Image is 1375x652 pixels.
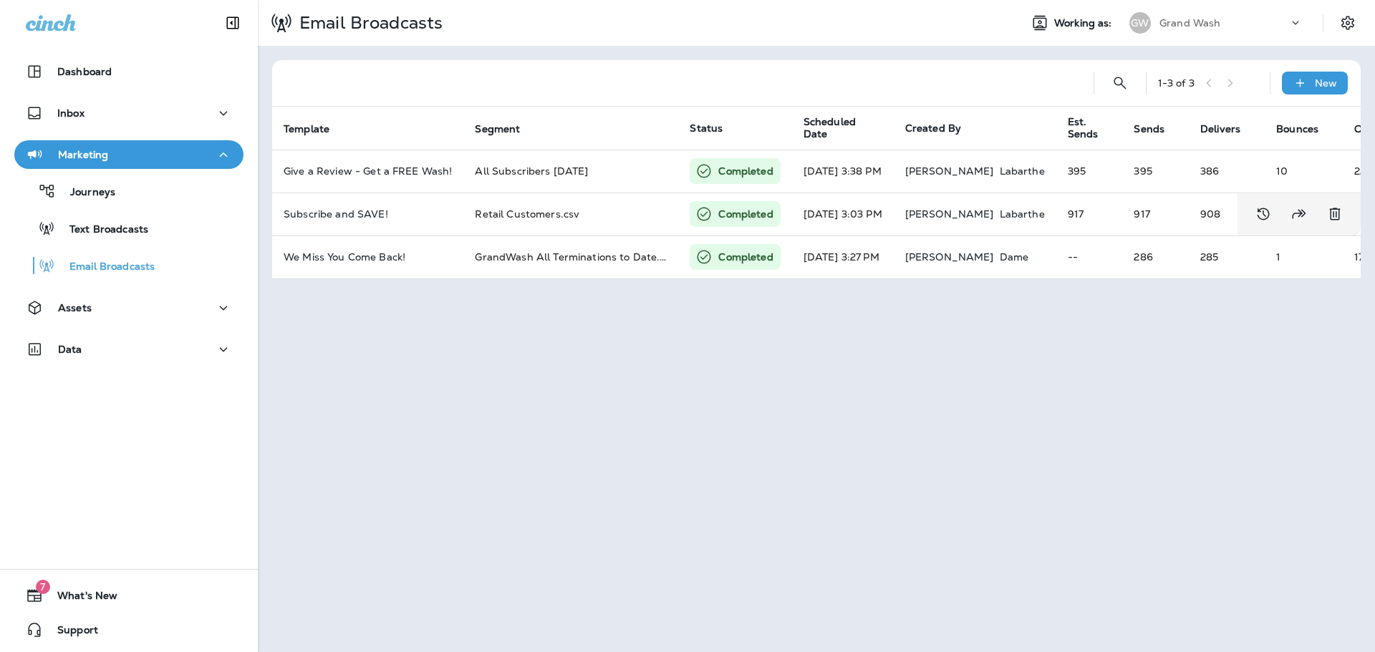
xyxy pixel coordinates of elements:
[1129,12,1151,34] div: GW
[1189,235,1265,278] td: 285
[1106,69,1134,97] button: Search Email Broadcasts
[1335,10,1361,36] button: Settings
[905,165,994,177] p: [PERSON_NAME]
[1354,250,1369,263] span: Open rate:60% (Opens/Sends)
[284,165,452,177] p: Give a Review - Get a FREE Wash!
[1000,251,1029,263] p: Dame
[1134,123,1164,135] span: Sends
[1189,193,1265,235] td: 908
[58,344,82,355] p: Data
[1285,200,1313,228] button: Resend Broadcast to a segment of recipients
[55,223,148,237] p: Text Broadcasts
[1158,77,1195,89] div: 1 - 3 of 3
[792,235,894,278] td: [DATE] 3:27 PM
[1189,150,1265,193] td: 386
[718,164,773,178] p: Completed
[905,251,994,263] p: [PERSON_NAME]
[43,590,117,607] span: What's New
[1122,235,1189,278] td: 286
[1056,193,1123,235] td: 917
[718,207,773,221] p: Completed
[1068,116,1099,140] span: Est. Sends
[1000,165,1045,177] p: Labarthe
[1056,235,1123,278] td: --
[475,208,579,220] span: Retail Customers.csv
[792,150,894,193] td: [DATE] 3:38 PM
[804,116,869,140] span: Scheduled Date
[1276,123,1318,135] span: Bounces
[36,580,50,594] span: 7
[58,302,92,313] p: Assets
[1159,17,1220,29] p: Grand Wash
[475,123,520,135] span: Segment
[284,123,329,135] span: Template
[58,149,108,160] p: Marketing
[1315,77,1337,89] p: New
[284,208,452,220] p: Subscribe and SAVE!
[43,624,98,641] span: Support
[475,165,588,177] span: All Subscribers 6.4.25
[905,122,961,135] span: Created By
[905,208,994,220] p: [PERSON_NAME]
[1122,193,1189,235] td: 917
[1265,150,1343,193] td: 10
[57,107,85,119] p: Inbox
[1249,200,1278,228] button: View Changelog
[1321,200,1349,228] button: Delete Broadcast
[690,122,723,135] span: Status
[1122,150,1189,193] td: 395
[56,186,115,200] p: Journeys
[1354,165,1371,177] span: Open rate:56% (Opens/Sends)
[475,250,675,263] span: GrandWash All Terminations to Date.csv
[55,261,155,274] p: Email Broadcasts
[284,251,452,263] p: We Miss You Come Back!
[213,9,253,37] button: Collapse Sidebar
[57,66,112,77] p: Dashboard
[1265,235,1343,278] td: 1
[294,12,443,34] p: Email Broadcasts
[1200,123,1240,135] span: Delivers
[1056,150,1123,193] td: 395
[718,250,773,264] p: Completed
[792,193,894,235] td: [DATE] 3:03 PM
[1054,17,1115,29] span: Working as:
[1000,208,1045,220] p: Labarthe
